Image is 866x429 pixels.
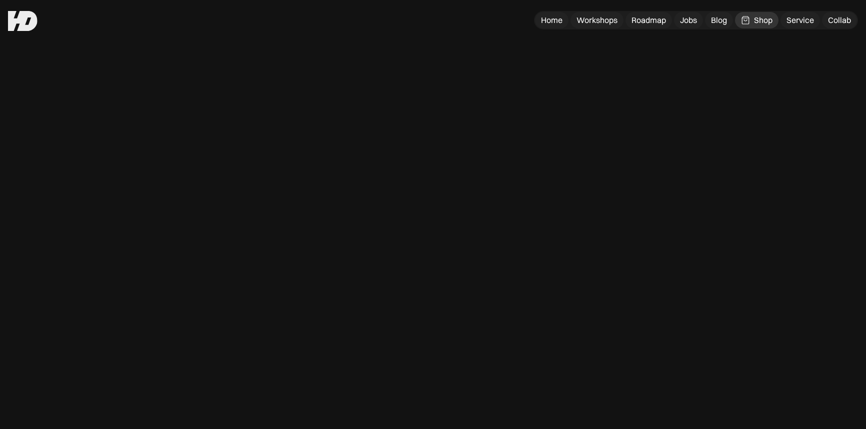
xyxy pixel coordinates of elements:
[786,15,814,25] div: Service
[576,15,617,25] div: Workshops
[625,12,672,28] a: Roadmap
[631,15,666,25] div: Roadmap
[541,15,562,25] div: Home
[780,12,820,28] a: Service
[674,12,703,28] a: Jobs
[822,12,857,28] a: Collab
[711,15,727,25] div: Blog
[735,12,778,28] a: Shop
[535,12,568,28] a: Home
[705,12,733,28] a: Blog
[680,15,697,25] div: Jobs
[754,15,772,25] div: Shop
[570,12,623,28] a: Workshops
[828,15,851,25] div: Collab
